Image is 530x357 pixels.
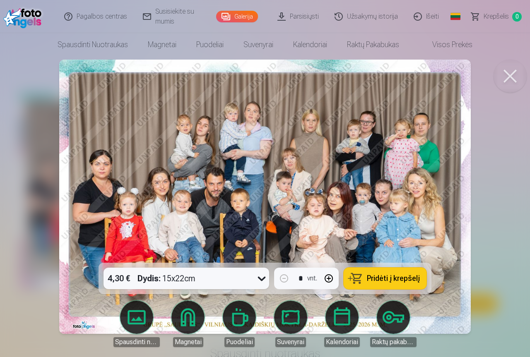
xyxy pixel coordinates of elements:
[337,33,409,56] a: Raktų pakabukas
[216,11,258,22] a: Galerija
[48,33,138,56] a: Spausdinti nuotraukas
[138,33,186,56] a: Magnetai
[409,33,482,56] a: Visos prekės
[3,3,45,30] img: /fa2
[137,273,161,284] strong: Dydis :
[512,12,522,22] span: 0
[307,273,317,283] div: vnt.
[137,268,195,289] div: 15x22cm
[104,268,134,289] div: 4,30 €
[283,33,337,56] a: Kalendoriai
[234,33,283,56] a: Suvenyrai
[186,33,234,56] a: Puodeliai
[484,12,509,22] span: Krepšelis
[367,275,420,282] span: Pridėti į krepšelį
[344,268,426,289] button: Pridėti į krepšelį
